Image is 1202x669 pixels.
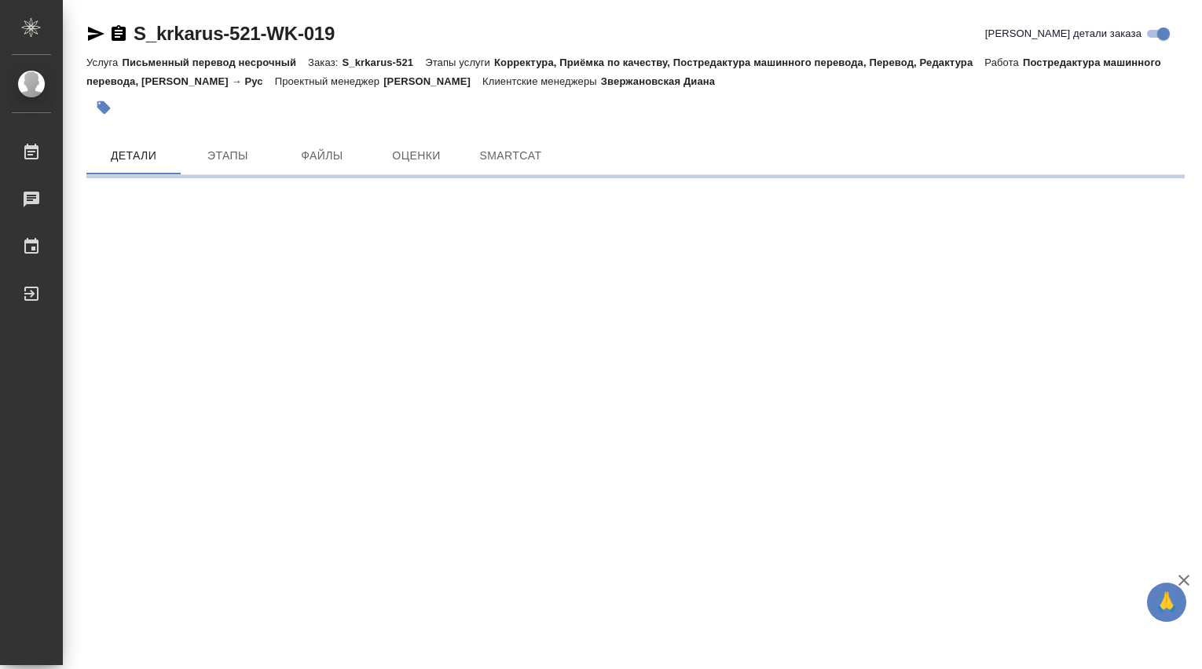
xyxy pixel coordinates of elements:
[482,75,601,87] p: Клиентские менеджеры
[86,57,122,68] p: Услуга
[284,146,360,166] span: Файлы
[134,23,335,44] a: S_krkarus-521-WK-019
[86,24,105,43] button: Скопировать ссылку для ЯМессенджера
[425,57,494,68] p: Этапы услуги
[109,24,128,43] button: Скопировать ссылку
[275,75,383,87] p: Проектный менеджер
[494,57,984,68] p: Корректура, Приёмка по качеству, Постредактура машинного перевода, Перевод, Редактура
[984,57,1023,68] p: Работа
[1153,586,1180,619] span: 🙏
[308,57,342,68] p: Заказ:
[96,146,171,166] span: Детали
[379,146,454,166] span: Оценки
[190,146,266,166] span: Этапы
[383,75,482,87] p: [PERSON_NAME]
[342,57,425,68] p: S_krkarus-521
[601,75,727,87] p: Звержановская Диана
[122,57,308,68] p: Письменный перевод несрочный
[1147,583,1186,622] button: 🙏
[985,26,1142,42] span: [PERSON_NAME] детали заказа
[86,90,121,125] button: Добавить тэг
[473,146,548,166] span: SmartCat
